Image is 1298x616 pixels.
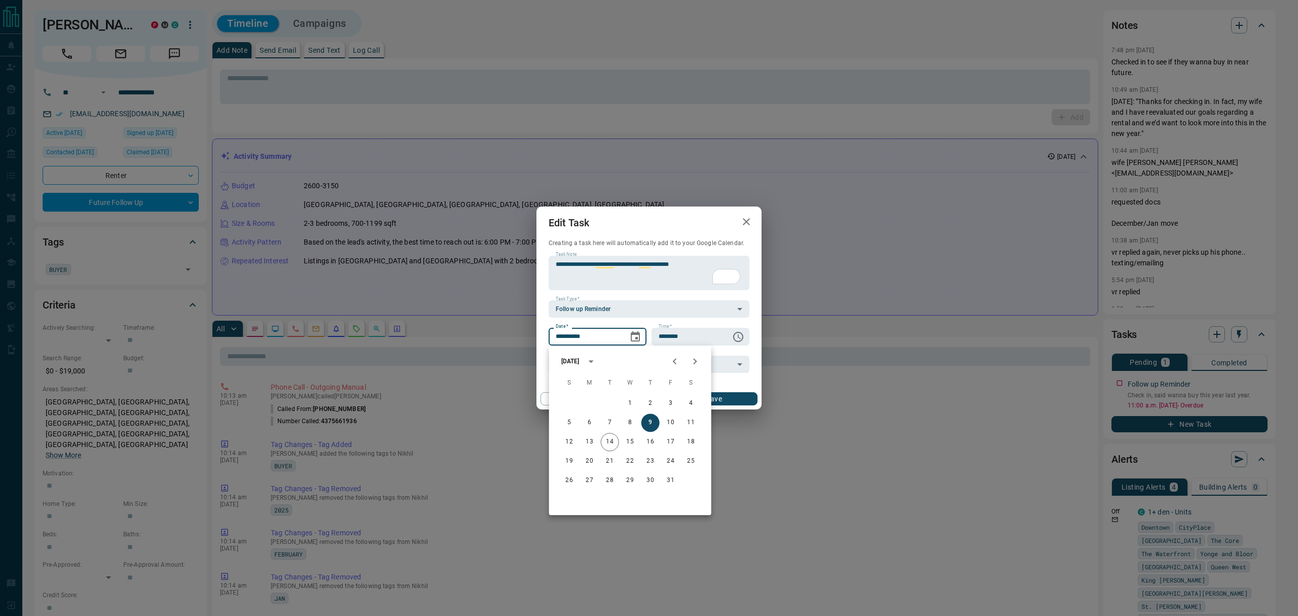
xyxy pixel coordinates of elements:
[560,471,579,490] button: 26
[641,452,660,470] button: 23
[685,351,705,371] button: Next month
[659,323,672,330] label: Time
[671,392,758,405] button: Save
[728,327,748,347] button: Choose time, selected time is 11:00 AM
[561,357,580,366] div: [DATE]
[625,327,645,347] button: Choose date, selected date is Oct 9, 2025
[682,433,700,451] button: 18
[641,471,660,490] button: 30
[601,414,619,432] button: 7
[662,394,680,413] button: 3
[682,452,700,470] button: 25
[581,414,599,432] button: 6
[581,433,599,451] button: 13
[581,471,599,490] button: 27
[601,471,619,490] button: 28
[549,239,749,248] p: Creating a task here will automatically add it to your Google Calendar.
[582,353,599,370] button: calendar view is open, switch to year view
[556,323,568,330] label: Date
[560,373,579,393] span: Sunday
[621,471,639,490] button: 29
[601,452,619,470] button: 21
[641,433,660,451] button: 16
[662,373,680,393] span: Friday
[662,414,680,432] button: 10
[556,251,576,258] label: Task Note
[549,300,749,318] div: Follow up Reminder
[665,351,685,371] button: Previous month
[581,452,599,470] button: 20
[682,394,700,413] button: 4
[601,373,619,393] span: Tuesday
[662,471,680,490] button: 31
[581,373,599,393] span: Monday
[662,433,680,451] button: 17
[621,433,639,451] button: 15
[560,433,579,451] button: 12
[662,452,680,470] button: 24
[556,296,580,302] label: Task Type
[560,452,579,470] button: 19
[641,414,660,432] button: 9
[601,433,619,451] button: 14
[682,373,700,393] span: Saturday
[621,452,639,470] button: 22
[641,394,660,413] button: 2
[621,373,639,393] span: Wednesday
[682,414,700,432] button: 11
[556,260,742,286] textarea: To enrich screen reader interactions, please activate Accessibility in Grammarly extension settings
[560,414,579,432] button: 5
[621,394,639,413] button: 1
[641,373,660,393] span: Thursday
[536,207,601,239] h2: Edit Task
[621,414,639,432] button: 8
[540,392,627,405] button: Cancel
